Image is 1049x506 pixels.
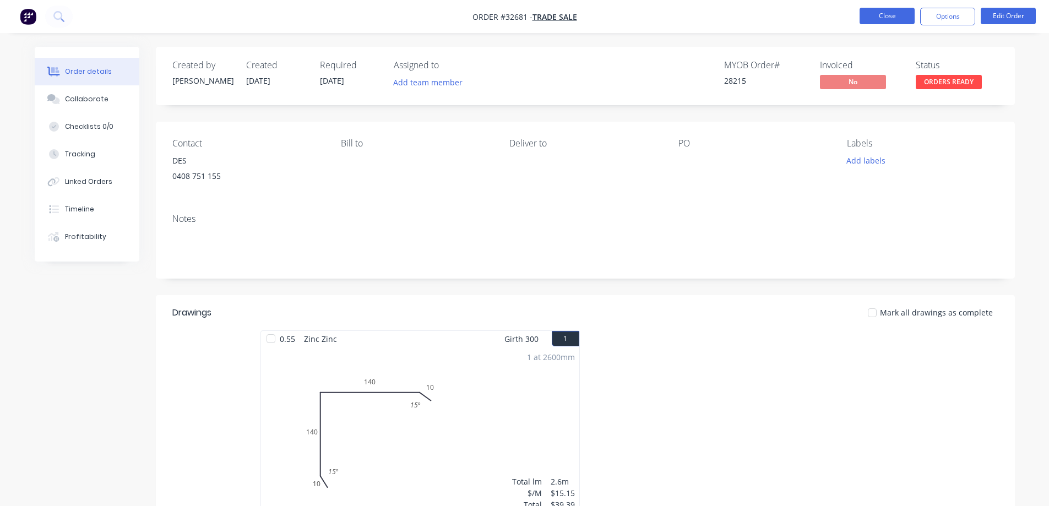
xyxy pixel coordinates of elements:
[172,75,233,86] div: [PERSON_NAME]
[847,138,998,149] div: Labels
[841,153,892,168] button: Add labels
[394,60,504,70] div: Assigned to
[387,75,468,90] button: Add team member
[724,60,807,70] div: MYOB Order #
[172,214,998,224] div: Notes
[724,75,807,86] div: 28215
[65,67,112,77] div: Order details
[172,153,323,168] div: DES
[246,60,307,70] div: Created
[920,8,975,25] button: Options
[320,75,344,86] span: [DATE]
[35,140,139,168] button: Tracking
[35,168,139,195] button: Linked Orders
[65,204,94,214] div: Timeline
[65,232,106,242] div: Profitability
[320,60,381,70] div: Required
[65,177,112,187] div: Linked Orders
[172,138,323,149] div: Contact
[509,138,660,149] div: Deliver to
[880,307,993,318] span: Mark all drawings as complete
[916,75,982,91] button: ORDERS READY
[35,223,139,251] button: Profitability
[35,195,139,223] button: Timeline
[172,60,233,70] div: Created by
[172,168,323,184] div: 0408 751 155
[65,122,113,132] div: Checklists 0/0
[916,75,982,89] span: ORDERS READY
[172,153,323,188] div: DES0408 751 155
[820,75,886,89] span: No
[512,487,542,499] div: $/M
[820,60,903,70] div: Invoiced
[527,351,575,363] div: 1 at 2600mm
[512,476,542,487] div: Total lm
[341,138,492,149] div: Bill to
[981,8,1036,24] button: Edit Order
[551,487,575,499] div: $15.15
[20,8,36,25] img: Factory
[275,331,300,347] span: 0.55
[172,306,211,319] div: Drawings
[35,58,139,85] button: Order details
[551,476,575,487] div: 2.6m
[300,331,341,347] span: Zinc Zinc
[532,12,577,22] a: TRADE SALE
[65,149,95,159] div: Tracking
[394,75,469,90] button: Add team member
[472,12,532,22] span: Order #32681 -
[35,85,139,113] button: Collaborate
[65,94,108,104] div: Collaborate
[860,8,915,24] button: Close
[916,60,998,70] div: Status
[504,331,539,347] span: Girth 300
[552,331,579,346] button: 1
[35,113,139,140] button: Checklists 0/0
[678,138,829,149] div: PO
[246,75,270,86] span: [DATE]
